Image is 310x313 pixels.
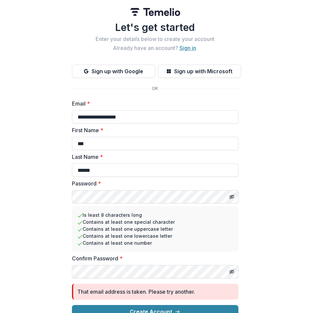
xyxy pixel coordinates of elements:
div: That email address is taken. Please try another. [77,288,195,296]
h2: Already have an account? . [72,45,238,51]
li: Contains at least one lowercase letter [77,232,233,239]
label: Email [72,100,234,108]
li: Contains at least one number [77,239,233,246]
li: Is least 8 characters long [77,211,233,218]
button: Sign up with Microsoft [158,65,241,78]
button: Toggle password visibility [226,191,237,202]
label: Password [72,179,234,187]
button: Sign up with Google [72,65,155,78]
h1: Let's get started [72,21,238,33]
a: Sign in [179,45,196,51]
label: Last Name [72,153,234,161]
li: Contains at least one special character [77,218,233,225]
li: Contains at least one uppercase letter [77,225,233,232]
img: Temelio [130,8,180,16]
label: Confirm Password [72,254,234,262]
h2: Enter your details below to create your account [72,36,238,42]
label: First Name [72,126,234,134]
button: Toggle password visibility [226,266,237,277]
